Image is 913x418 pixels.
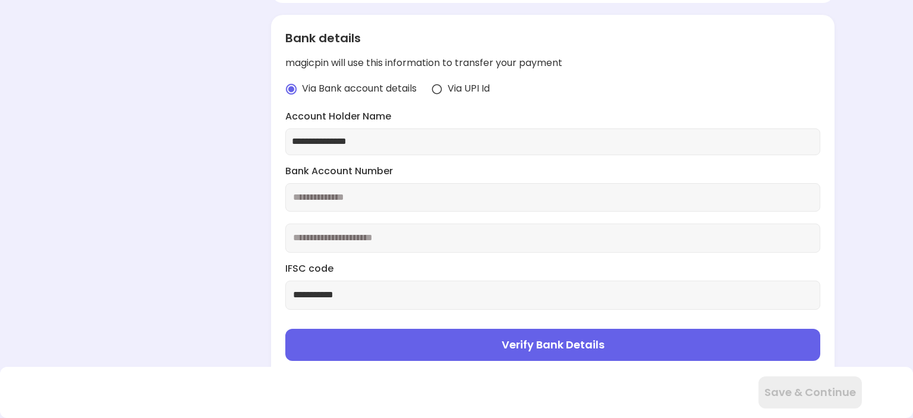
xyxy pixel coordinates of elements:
[285,56,820,70] div: magicpin will use this information to transfer your payment
[285,262,820,276] label: IFSC code
[285,165,820,178] label: Bank Account Number
[448,82,490,96] span: Via UPI Id
[285,110,820,124] label: Account Holder Name
[285,29,820,47] div: Bank details
[285,83,297,95] img: radio
[758,376,862,408] button: Save & Continue
[302,82,417,96] span: Via Bank account details
[285,329,820,361] button: Verify Bank Details
[431,83,443,95] img: radio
